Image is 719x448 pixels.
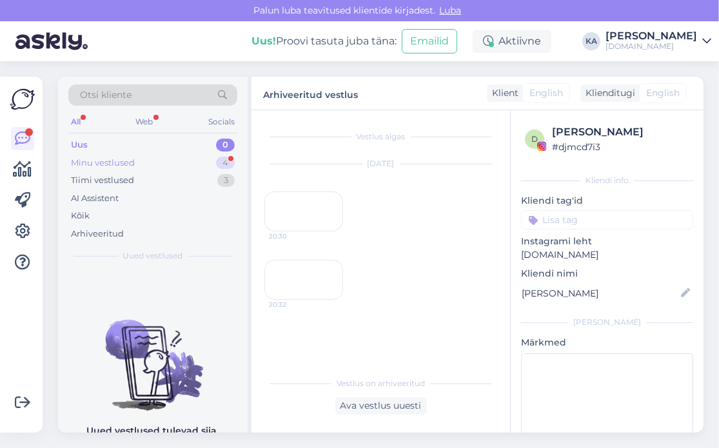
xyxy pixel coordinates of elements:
div: Web [133,113,156,130]
span: English [529,86,563,100]
img: No chats [58,297,248,413]
a: [PERSON_NAME][DOMAIN_NAME] [606,31,711,52]
p: Kliendi tag'id [521,194,693,208]
span: Luba [436,5,466,16]
div: 4 [216,157,235,170]
span: d [531,134,538,144]
div: Arhiveeritud [71,228,124,240]
div: [DATE] [264,158,497,170]
label: Arhiveeritud vestlus [263,84,358,102]
div: KA [582,32,600,50]
div: [DOMAIN_NAME] [606,41,697,52]
div: Aktiivne [473,30,551,53]
div: Socials [206,113,237,130]
span: English [646,86,680,100]
div: Kõik [71,209,90,222]
div: # djmcd7i3 [552,140,689,154]
div: Kliendi info [521,175,693,186]
span: Uued vestlused [123,250,183,262]
button: Emailid [402,29,457,54]
span: 20:30 [269,231,317,241]
input: Lisa nimi [522,286,678,300]
b: Uus! [251,35,276,47]
span: Otsi kliente [80,88,132,102]
div: [PERSON_NAME] [606,31,697,41]
div: Klienditugi [580,86,635,100]
div: AI Assistent [71,192,119,205]
p: Uued vestlused tulevad siia. [87,424,219,438]
div: Uus [71,139,88,151]
p: [DOMAIN_NAME] [521,248,693,262]
p: Märkmed [521,336,693,349]
div: 3 [217,174,235,187]
p: Instagrami leht [521,235,693,248]
input: Lisa tag [521,210,693,229]
div: [PERSON_NAME] [521,317,693,328]
div: 0 [216,139,235,151]
div: All [68,113,83,130]
div: Proovi tasuta juba täna: [251,34,397,49]
p: Kliendi nimi [521,267,693,280]
span: 20:32 [269,300,317,309]
div: Minu vestlused [71,157,135,170]
img: Askly Logo [10,87,35,112]
div: Klient [487,86,518,100]
div: Tiimi vestlused [71,174,134,187]
div: Ava vestlus uuesti [335,397,427,414]
div: [PERSON_NAME] [552,124,689,140]
span: Vestlus on arhiveeritud [337,378,425,389]
div: Vestlus algas [264,131,497,142]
